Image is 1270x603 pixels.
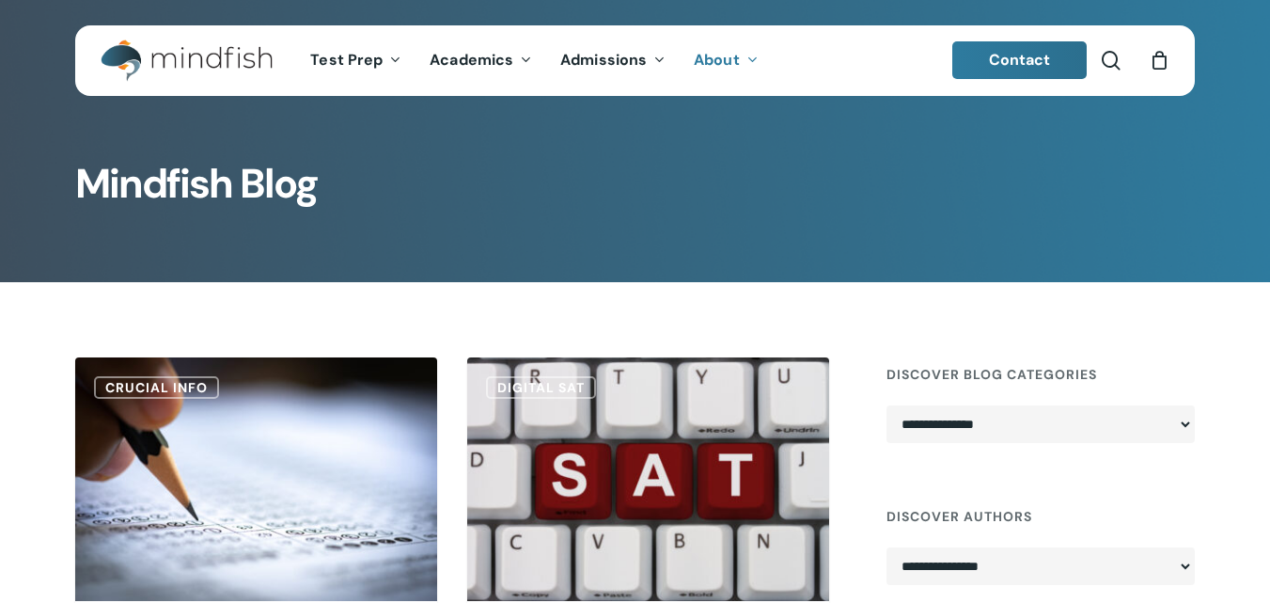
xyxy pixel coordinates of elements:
h4: Discover Blog Categories [886,357,1195,391]
a: Cart [1149,50,1169,71]
a: Crucial Info [94,376,219,399]
span: Test Prep [310,50,383,70]
h1: Mindfish Blog [75,164,1195,204]
span: Academics [430,50,513,70]
a: Admissions [546,53,680,69]
a: About [680,53,773,69]
span: Contact [989,50,1051,70]
a: Test Prep [296,53,415,69]
span: Admissions [560,50,647,70]
a: Digital SAT [486,376,596,399]
a: Contact [952,41,1088,79]
h4: Discover Authors [886,500,1195,533]
span: About [694,50,740,70]
a: Academics [415,53,546,69]
header: Main Menu [75,25,1195,96]
nav: Main Menu [296,25,772,96]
